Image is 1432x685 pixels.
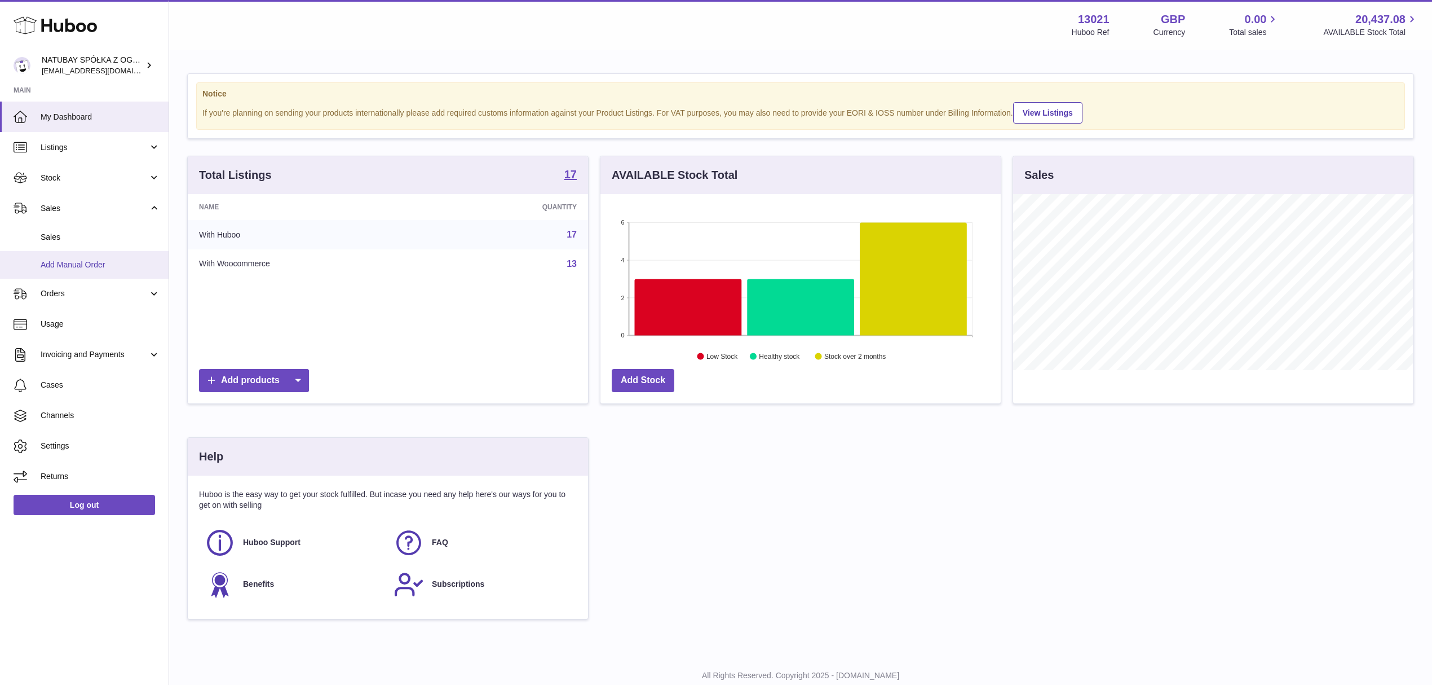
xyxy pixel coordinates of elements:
a: FAQ [394,528,571,558]
h3: Total Listings [199,168,272,183]
h3: Help [199,449,223,464]
h3: AVAILABLE Stock Total [612,168,737,183]
strong: 17 [564,169,577,180]
text: Healthy stock [759,353,800,361]
span: 0.00 [1245,12,1267,27]
td: With Huboo [188,220,436,249]
text: 2 [621,295,624,301]
a: Subscriptions [394,569,571,600]
th: Quantity [436,194,588,220]
span: Total sales [1229,27,1279,38]
div: Currency [1153,27,1186,38]
text: 6 [621,219,624,226]
a: Add Stock [612,369,674,392]
a: 17 [564,169,577,182]
a: Benefits [205,569,382,600]
span: My Dashboard [41,112,160,122]
text: 0 [621,332,624,339]
p: All Rights Reserved. Copyright 2025 - [DOMAIN_NAME] [178,670,1423,681]
a: Huboo Support [205,528,382,558]
span: Listings [41,142,148,153]
div: If you're planning on sending your products internationally please add required customs informati... [202,100,1399,124]
a: 17 [567,230,577,239]
p: Huboo is the easy way to get your stock fulfilled. But incase you need any help here's our ways f... [199,489,577,511]
th: Name [188,194,436,220]
text: Low Stock [706,353,738,361]
span: FAQ [432,537,448,548]
span: Sales [41,232,160,243]
span: Orders [41,288,148,299]
a: Add products [199,369,309,392]
span: Channels [41,410,160,421]
span: Benefits [243,579,274,590]
text: 4 [621,257,624,264]
span: Stock [41,173,148,183]
text: Stock over 2 months [824,353,886,361]
span: Returns [41,471,160,482]
a: 20,437.08 AVAILABLE Stock Total [1323,12,1418,38]
a: 0.00 Total sales [1229,12,1279,38]
a: View Listings [1013,102,1082,124]
strong: GBP [1161,12,1185,27]
img: internalAdmin-13021@internal.huboo.com [14,57,30,74]
span: Sales [41,203,148,214]
span: [EMAIL_ADDRESS][DOMAIN_NAME] [42,66,166,75]
a: 13 [567,259,577,269]
a: Log out [14,495,155,515]
span: Huboo Support [243,537,300,548]
span: 20,437.08 [1355,12,1406,27]
strong: 13021 [1078,12,1110,27]
div: NATUBAY SPÓŁKA Z OGRANICZONĄ ODPOWIEDZIALNOŚCIĄ [42,55,143,76]
span: Subscriptions [432,579,484,590]
span: Add Manual Order [41,260,160,270]
span: Settings [41,441,160,451]
strong: Notice [202,89,1399,99]
span: AVAILABLE Stock Total [1323,27,1418,38]
span: Cases [41,380,160,390]
td: With Woocommerce [188,249,436,279]
h3: Sales [1024,168,1054,183]
div: Huboo Ref [1072,27,1110,38]
span: Invoicing and Payments [41,349,148,360]
span: Usage [41,319,160,330]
